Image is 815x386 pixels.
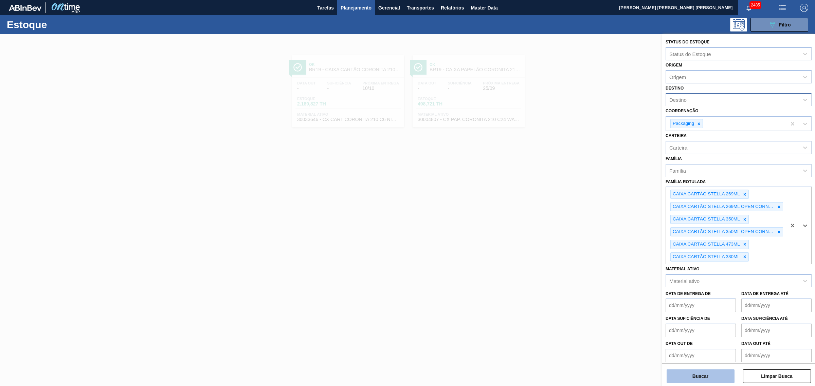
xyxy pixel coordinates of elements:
[669,74,686,80] div: Origem
[317,4,334,12] span: Tarefas
[671,240,741,249] div: CAIXA CARTÃO STELLA 473ML
[666,324,736,337] input: dd/mm/yyyy
[800,4,808,12] img: Logout
[671,215,741,224] div: CAIXA CARTÃO STELLA 350ML
[669,97,687,103] div: Destino
[666,267,700,271] label: Material ativo
[666,63,682,67] label: Origem
[666,349,736,362] input: dd/mm/yyyy
[669,51,711,57] div: Status do Estoque
[378,4,400,12] span: Gerencial
[779,22,791,27] span: Filtro
[407,4,434,12] span: Transportes
[669,144,687,150] div: Carteira
[741,316,788,321] label: Data suficiência até
[671,228,775,236] div: CAIXA CARTÃO STELLA 350ML OPEN CORNER
[9,5,41,11] img: TNhmsLtSVTkK8tSr43FrP2fwEKptu5GPRR3wAAAABJRU5ErkJggg==
[441,4,464,12] span: Relatórios
[666,86,684,91] label: Destino
[666,341,693,346] label: Data out de
[666,291,711,296] label: Data de Entrega de
[741,291,789,296] label: Data de Entrega até
[730,18,747,32] div: Pogramando: nenhum usuário selecionado
[750,18,808,32] button: Filtro
[666,40,709,44] label: Status do Estoque
[341,4,372,12] span: Planejamento
[741,324,812,337] input: dd/mm/yyyy
[666,179,706,184] label: Família Rotulada
[741,349,812,362] input: dd/mm/yyyy
[671,202,775,211] div: CAIXA CARTÃO STELLA 269ML OPEN CORNER
[666,109,699,113] label: Coordenação
[671,190,741,198] div: CAIXA CARTÃO STELLA 269ML
[778,4,786,12] img: userActions
[7,21,112,28] h1: Estoque
[741,341,771,346] label: Data out até
[666,133,687,138] label: Carteira
[471,4,497,12] span: Master Data
[669,278,700,284] div: Material ativo
[671,253,741,261] div: CAIXA CARTÃO STELLA 330ML
[671,119,695,128] div: Packaging
[741,298,812,312] input: dd/mm/yyyy
[666,156,682,161] label: Família
[666,298,736,312] input: dd/mm/yyyy
[666,316,710,321] label: Data suficiência de
[749,1,761,9] span: 2485
[669,168,686,173] div: Família
[738,3,760,13] button: Notificações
